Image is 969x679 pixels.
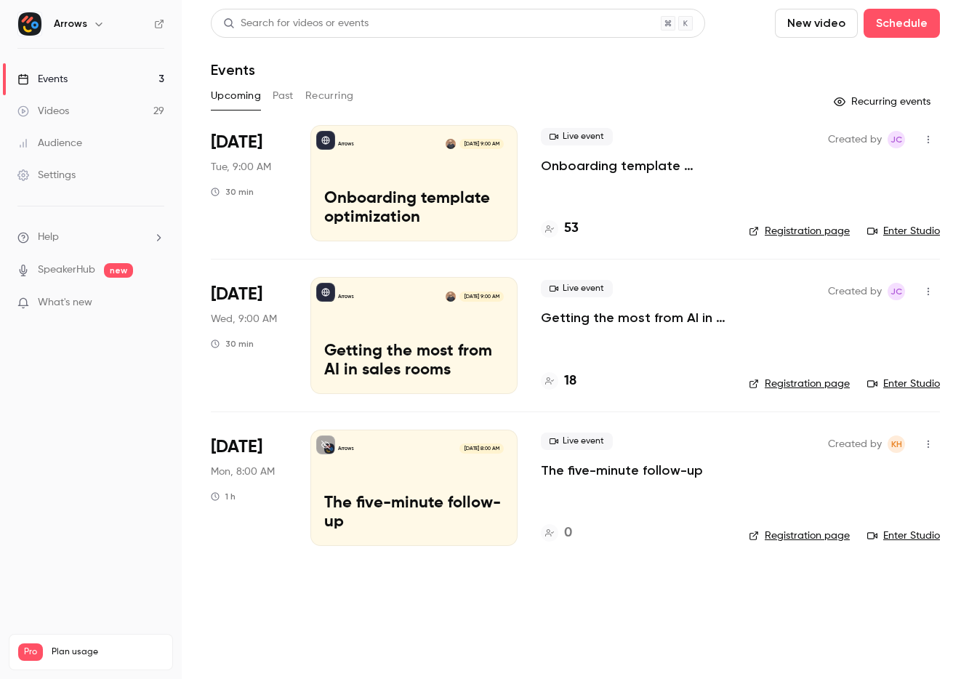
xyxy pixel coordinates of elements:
span: JC [890,283,902,300]
div: Videos [17,104,69,118]
h1: Events [211,61,255,79]
span: Created by [828,131,882,148]
a: The five-minute follow-up [541,462,703,479]
button: Past [273,84,294,108]
div: 30 min [211,338,254,350]
span: Live event [541,280,613,297]
p: Arrows [338,445,354,452]
span: Live event [541,433,613,450]
h6: Arrows [54,17,87,31]
div: 30 min [211,186,254,198]
span: Jamie Carlson [888,131,905,148]
span: Created by [828,283,882,300]
p: Onboarding template optimization [324,190,504,228]
button: Recurring events [827,90,940,113]
span: Wed, 9:00 AM [211,312,277,326]
a: Registration page [749,224,850,238]
iframe: Noticeable Trigger [147,297,164,310]
span: What's new [38,295,92,310]
a: 18 [541,371,576,391]
span: [DATE] [211,283,262,306]
p: Getting the most from AI in sales rooms [324,342,504,380]
a: Registration page [749,377,850,391]
a: Enter Studio [867,529,940,543]
span: [DATE] [211,435,262,459]
a: SpeakerHub [38,262,95,278]
span: Created by [828,435,882,453]
p: Arrows [338,293,354,300]
a: Onboarding template optimization [541,157,725,174]
a: Onboarding template optimizationArrowsShareil Nariman[DATE] 9:00 AMOnboarding template optimization [310,125,518,241]
li: help-dropdown-opener [17,230,164,245]
h4: 0 [564,523,572,543]
p: Arrows [338,140,354,148]
span: new [104,263,133,278]
div: Events [17,72,68,87]
a: 53 [541,219,579,238]
span: Kim Hacker [888,435,905,453]
div: Oct 20 Mon, 8:00 AM (America/Los Angeles) [211,430,287,546]
div: Search for videos or events [223,16,369,31]
span: Pro [18,643,43,661]
span: [DATE] 9:00 AM [459,292,503,302]
button: Recurring [305,84,354,108]
img: Shareil Nariman [446,139,456,149]
a: The five-minute follow-upArrows[DATE] 8:00 AMThe five-minute follow-up [310,430,518,546]
p: The five-minute follow-up [324,494,504,532]
a: Enter Studio [867,377,940,391]
div: Settings [17,168,76,182]
span: Tue, 9:00 AM [211,160,271,174]
a: Registration page [749,529,850,543]
span: Plan usage [52,646,164,658]
button: New video [775,9,858,38]
span: [DATE] [211,131,262,154]
div: 1 h [211,491,236,502]
img: Shareil Nariman [446,292,456,302]
div: Sep 30 Tue, 9:00 AM (America/Los Angeles) [211,125,287,241]
a: Getting the most from AI in sales roomsArrowsShareil Nariman[DATE] 9:00 AMGetting the most from A... [310,277,518,393]
a: Getting the most from AI in sales rooms [541,309,725,326]
span: JC [890,131,902,148]
span: KH [891,435,902,453]
div: Audience [17,136,82,150]
span: Live event [541,128,613,145]
h4: 53 [564,219,579,238]
span: Jamie Carlson [888,283,905,300]
span: [DATE] 9:00 AM [459,139,503,149]
img: Arrows [18,12,41,36]
a: 0 [541,523,572,543]
span: Help [38,230,59,245]
a: Enter Studio [867,224,940,238]
div: Oct 1 Wed, 9:00 AM (America/Los Angeles) [211,277,287,393]
span: [DATE] 8:00 AM [459,443,503,454]
h4: 18 [564,371,576,391]
button: Schedule [864,9,940,38]
span: Mon, 8:00 AM [211,465,275,479]
button: Upcoming [211,84,261,108]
